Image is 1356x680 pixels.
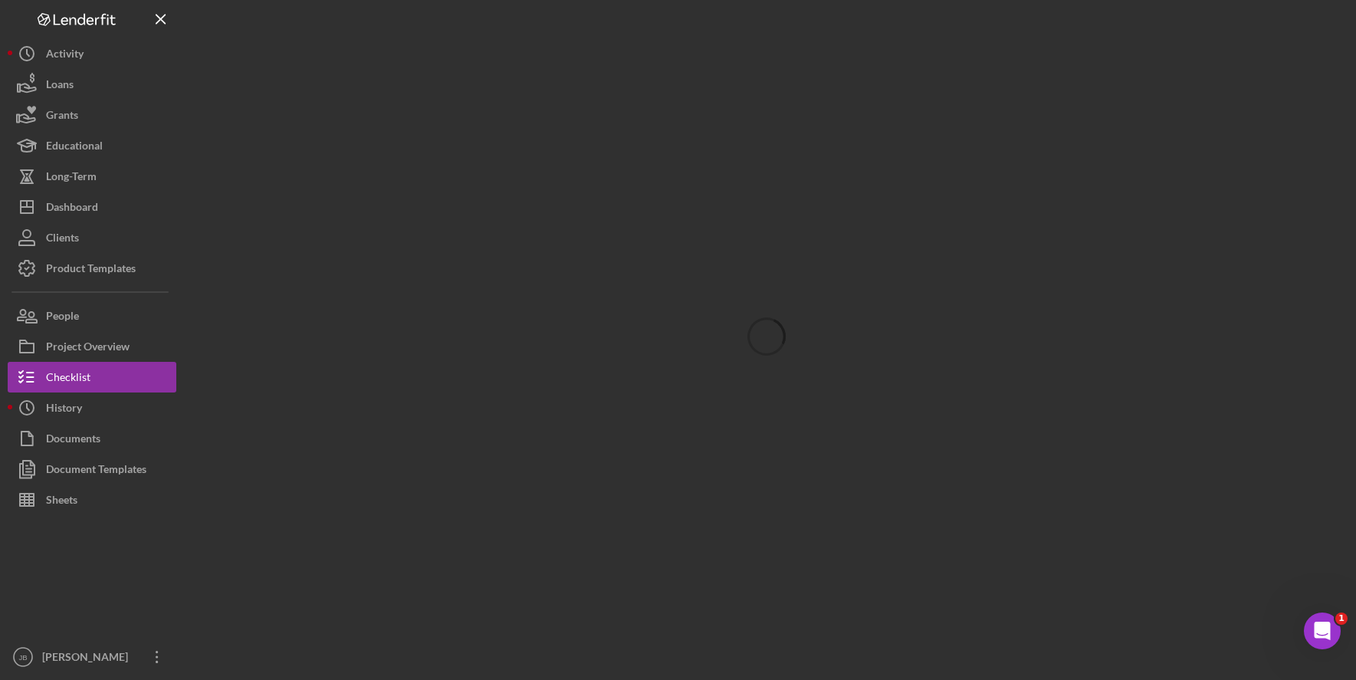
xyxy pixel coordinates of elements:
div: [PERSON_NAME] [38,642,138,676]
button: Clients [8,222,176,253]
button: Product Templates [8,253,176,284]
iframe: Intercom live chat [1304,613,1341,649]
div: Sheets [46,485,77,519]
button: Project Overview [8,331,176,362]
div: Loans [46,69,74,103]
text: JB [18,653,27,662]
div: Document Templates [46,454,146,488]
div: History [46,393,82,427]
button: Dashboard [8,192,176,222]
button: People [8,301,176,331]
button: Checklist [8,362,176,393]
div: People [46,301,79,335]
div: Dashboard [46,192,98,226]
div: Documents [46,423,100,458]
div: Project Overview [46,331,130,366]
div: Product Templates [46,253,136,287]
button: Long-Term [8,161,176,192]
button: Loans [8,69,176,100]
button: Document Templates [8,454,176,485]
span: 1 [1335,613,1348,625]
div: Checklist [46,362,90,396]
div: Educational [46,130,103,165]
button: JB[PERSON_NAME] [8,642,176,672]
button: Educational [8,130,176,161]
div: Long-Term [46,161,97,195]
div: Clients [46,222,79,257]
button: History [8,393,176,423]
div: Grants [46,100,78,134]
button: Documents [8,423,176,454]
button: Grants [8,100,176,130]
button: Sheets [8,485,176,515]
button: Activity [8,38,176,69]
div: Activity [46,38,84,73]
